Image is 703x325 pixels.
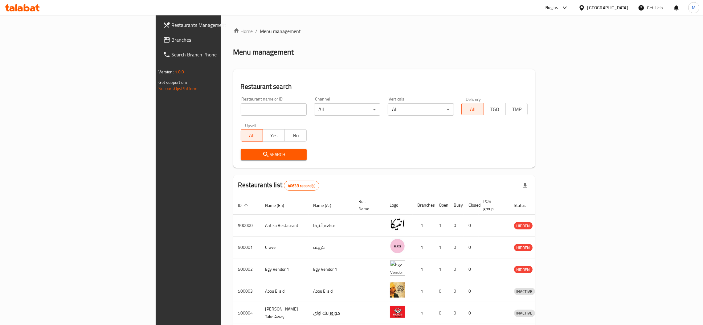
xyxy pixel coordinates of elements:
span: INACTIVE [514,310,535,317]
td: 0 [449,258,464,280]
span: HIDDEN [514,244,533,251]
td: Abou El sid [309,280,354,302]
button: Yes [263,129,285,142]
span: ID [238,202,250,209]
img: Antika Restaurant [390,216,405,232]
h2: Menu management [233,47,294,57]
a: Branches [158,32,273,47]
span: M [692,4,696,11]
span: INACTIVE [514,288,535,295]
th: Branches [413,196,434,215]
nav: breadcrumb [233,27,535,35]
td: Egy Vendor 1 [260,258,309,280]
img: Moro's Take Away [390,304,405,319]
td: [PERSON_NAME] Take Away [260,302,309,324]
td: كرييف [309,237,354,258]
span: Name (Ar) [313,202,340,209]
th: Busy [449,196,464,215]
td: 0 [464,280,479,302]
span: No [287,131,304,140]
td: 0 [434,280,449,302]
button: Search [241,149,307,160]
div: [GEOGRAPHIC_DATA] [587,4,628,11]
span: POS group [484,198,502,212]
h2: Restaurant search [241,82,528,91]
span: Version: [159,68,174,76]
span: HIDDEN [514,222,533,229]
span: Branches [172,36,268,43]
td: 1 [413,302,434,324]
div: All [314,103,380,116]
span: Ref. Name [359,198,378,212]
div: Total records count [284,181,319,191]
span: 1.0.0 [175,68,184,76]
input: Search for restaurant name or ID.. [241,103,307,116]
label: Delivery [466,97,481,101]
td: 0 [449,280,464,302]
span: 40633 record(s) [284,183,319,189]
td: 1 [413,258,434,280]
label: Upsell [245,123,256,127]
span: Restaurants Management [172,21,268,29]
h2: Restaurants list [238,180,320,191]
img: Crave [390,238,405,254]
td: 1 [413,280,434,302]
a: Restaurants Management [158,18,273,32]
td: 0 [449,302,464,324]
td: موروز تيك اواي [309,302,354,324]
td: 0 [449,237,464,258]
span: Yes [265,131,282,140]
div: All [388,103,454,116]
td: 0 [434,302,449,324]
td: 1 [413,215,434,237]
td: 0 [464,237,479,258]
span: Status [514,202,534,209]
span: Menu management [260,27,301,35]
img: Egy Vendor 1 [390,260,405,276]
span: HIDDEN [514,266,533,273]
span: Search [246,151,302,158]
td: Crave [260,237,309,258]
td: 0 [464,302,479,324]
img: Abou El sid [390,282,405,298]
span: TMP [508,105,525,114]
div: Plugins [545,4,558,11]
span: TGO [486,105,503,114]
button: TGO [484,103,506,115]
td: 1 [434,215,449,237]
button: All [461,103,484,115]
td: Abou El sid [260,280,309,302]
td: Antika Restaurant [260,215,309,237]
button: No [284,129,307,142]
div: Export file [518,178,533,193]
td: مطعم أنتيكا [309,215,354,237]
td: 1 [413,237,434,258]
button: TMP [505,103,528,115]
td: 1 [434,258,449,280]
td: Egy Vendor 1 [309,258,354,280]
td: 0 [464,258,479,280]
td: 0 [464,215,479,237]
button: All [241,129,263,142]
span: All [464,105,481,114]
th: Logo [385,196,413,215]
th: Closed [464,196,479,215]
span: Get support on: [159,78,187,86]
td: 0 [449,215,464,237]
td: 1 [434,237,449,258]
span: All [243,131,260,140]
span: Name (En) [265,202,292,209]
th: Open [434,196,449,215]
span: Search Branch Phone [172,51,268,58]
a: Support.OpsPlatform [159,84,198,93]
a: Search Branch Phone [158,47,273,62]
